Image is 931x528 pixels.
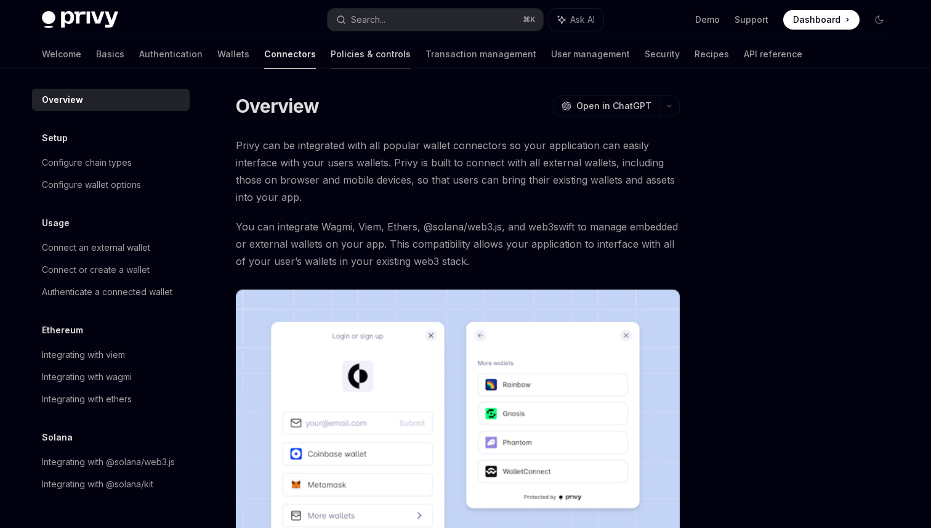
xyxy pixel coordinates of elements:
[42,177,141,192] div: Configure wallet options
[32,152,190,174] a: Configure chain types
[217,39,249,69] a: Wallets
[42,39,81,69] a: Welcome
[42,155,132,170] div: Configure chain types
[42,455,175,469] div: Integrating with @solana/web3.js
[744,39,802,69] a: API reference
[32,259,190,281] a: Connect or create a wallet
[139,39,203,69] a: Authentication
[695,14,720,26] a: Demo
[32,174,190,196] a: Configure wallet options
[42,323,83,338] h5: Ethereum
[32,344,190,366] a: Integrating with viem
[42,11,118,28] img: dark logo
[42,370,132,384] div: Integrating with wagmi
[32,473,190,495] a: Integrating with @solana/kit
[42,430,73,445] h5: Solana
[42,392,132,407] div: Integrating with ethers
[42,262,150,277] div: Connect or create a wallet
[695,39,729,69] a: Recipes
[328,9,543,31] button: Search...⌘K
[523,15,536,25] span: ⌘ K
[42,216,70,230] h5: Usage
[32,451,190,473] a: Integrating with @solana/web3.js
[236,95,319,117] h1: Overview
[42,131,68,145] h5: Setup
[32,237,190,259] a: Connect an external wallet
[554,95,659,116] button: Open in ChatGPT
[236,218,680,270] span: You can integrate Wagmi, Viem, Ethers, @solana/web3.js, and web3swift to manage embedded or exter...
[549,9,603,31] button: Ask AI
[351,12,385,27] div: Search...
[645,39,680,69] a: Security
[236,137,680,206] span: Privy can be integrated with all popular wallet connectors so your application can easily interfa...
[425,39,536,69] a: Transaction management
[42,285,172,299] div: Authenticate a connected wallet
[264,39,316,69] a: Connectors
[42,347,125,362] div: Integrating with viem
[32,388,190,410] a: Integrating with ethers
[32,281,190,303] a: Authenticate a connected wallet
[32,366,190,388] a: Integrating with wagmi
[551,39,630,69] a: User management
[42,240,150,255] div: Connect an external wallet
[783,10,860,30] a: Dashboard
[32,89,190,111] a: Overview
[576,100,651,112] span: Open in ChatGPT
[331,39,411,69] a: Policies & controls
[42,477,153,492] div: Integrating with @solana/kit
[96,39,124,69] a: Basics
[42,92,83,107] div: Overview
[793,14,840,26] span: Dashboard
[735,14,768,26] a: Support
[869,10,889,30] button: Toggle dark mode
[570,14,595,26] span: Ask AI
